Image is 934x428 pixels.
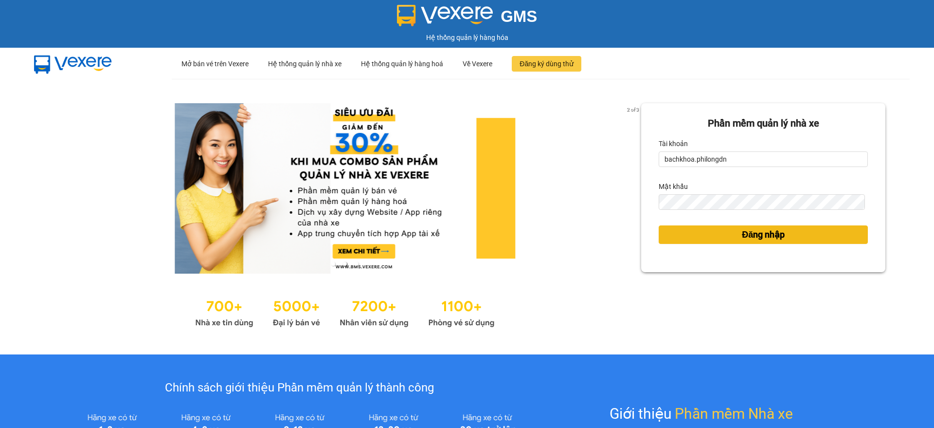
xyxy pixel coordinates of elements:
[675,402,793,425] span: Phần mềm Nhà xe
[181,48,249,79] div: Mở bán vé trên Vexere
[49,103,62,274] button: previous slide / item
[659,151,868,167] input: Tài khoản
[397,5,493,26] img: logo 2
[355,262,359,266] li: slide item 3
[659,179,688,194] label: Mật khẩu
[24,48,122,80] img: mbUUG5Q.png
[659,136,688,151] label: Tài khoản
[268,48,341,79] div: Hệ thống quản lý nhà xe
[624,103,641,116] p: 2 of 3
[659,194,865,210] input: Mật khẩu
[2,32,932,43] div: Hệ thống quản lý hàng hóa
[512,56,581,72] button: Đăng ký dùng thử
[397,15,538,22] a: GMS
[742,228,785,242] span: Đăng nhập
[610,402,793,425] div: Giới thiệu
[659,225,868,244] button: Đăng nhập
[343,262,347,266] li: slide item 2
[628,103,641,274] button: next slide / item
[195,293,495,330] img: Statistics.png
[520,58,574,69] span: Đăng ký dùng thử
[361,48,443,79] div: Hệ thống quản lý hàng hoá
[463,48,492,79] div: Về Vexere
[331,262,335,266] li: slide item 1
[65,379,534,397] div: Chính sách giới thiệu Phần mềm quản lý thành công
[501,7,537,25] span: GMS
[659,116,868,131] div: Phần mềm quản lý nhà xe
